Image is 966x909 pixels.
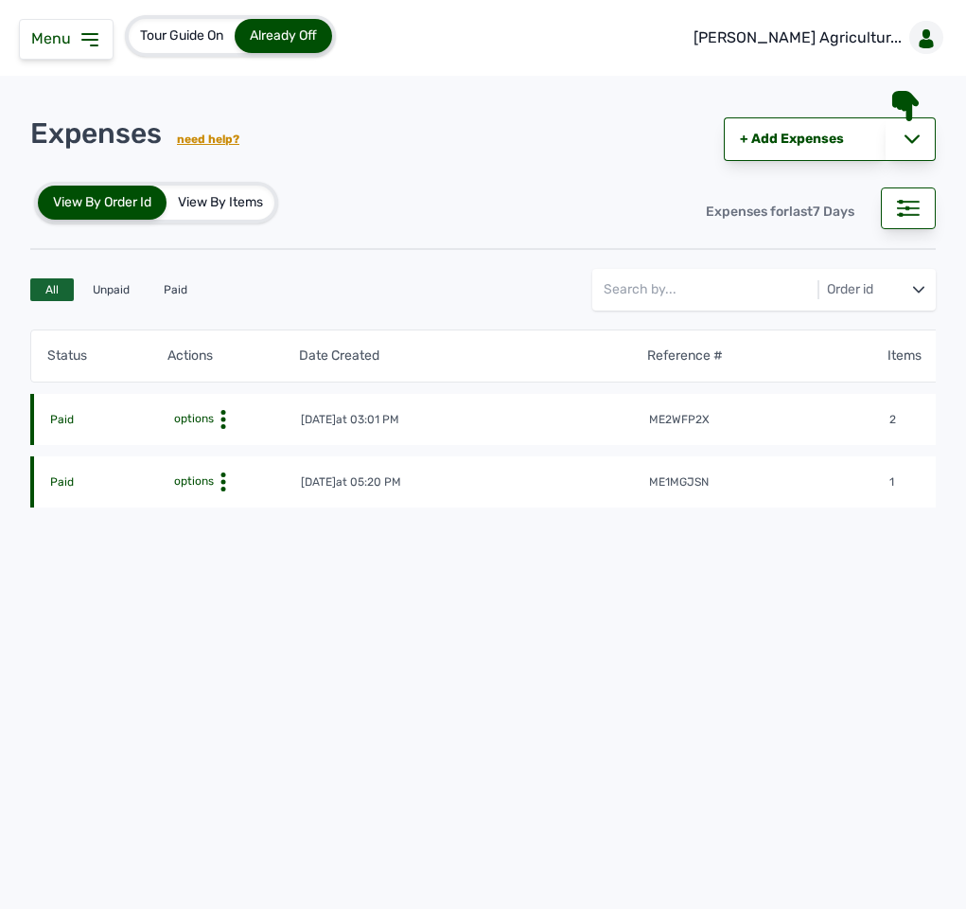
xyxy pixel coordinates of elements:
span: at 03:01 PM [336,413,399,426]
span: Tour Guide On [140,27,223,44]
a: + Add Expenses [724,117,886,161]
td: me2wfp2x [648,411,887,430]
div: Expenses [30,116,239,151]
div: Expenses for 7 Days [691,191,869,233]
a: Menu [31,29,101,47]
div: [DATE] [301,412,399,427]
div: All [30,278,74,301]
span: at 05:20 PM [336,475,401,489]
th: Date Created [298,346,647,366]
input: Search by... [604,269,876,311]
div: View By Items [167,186,274,220]
td: Paid [49,411,169,430]
span: last [789,204,813,220]
th: Reference # [646,346,887,366]
th: Status [46,346,167,366]
div: [DATE] [301,474,401,490]
td: Paid [49,473,169,492]
div: Order id [823,280,877,299]
td: me1mgjsn [648,473,887,492]
span: options [170,473,214,489]
a: [PERSON_NAME] Agricultur... [678,11,951,64]
div: Paid [149,278,202,301]
th: Actions [167,346,287,366]
span: options [170,411,214,426]
div: Unpaid [78,278,145,301]
a: need help? [177,133,239,146]
span: Already Off [250,27,317,44]
div: View By Order Id [38,186,167,220]
span: Menu [31,29,79,47]
p: [PERSON_NAME] Agricultur... [694,27,902,49]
